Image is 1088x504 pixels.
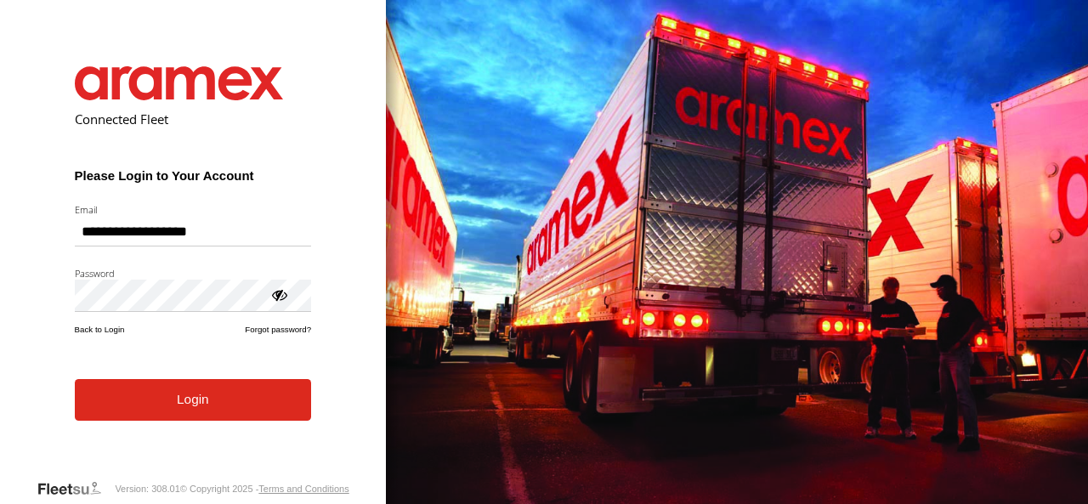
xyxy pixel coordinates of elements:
[75,168,312,183] h3: Please Login to Your Account
[245,325,311,334] a: Forgot password?
[180,484,349,494] div: © Copyright 2025 -
[75,66,284,100] img: Aramex
[258,484,348,494] a: Terms and Conditions
[75,203,312,216] label: Email
[37,480,115,497] a: Visit our Website
[75,267,312,280] label: Password
[75,110,312,127] h2: Connected Fleet
[75,325,125,334] a: Back to Login
[115,484,179,494] div: Version: 308.01
[75,379,312,421] button: Login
